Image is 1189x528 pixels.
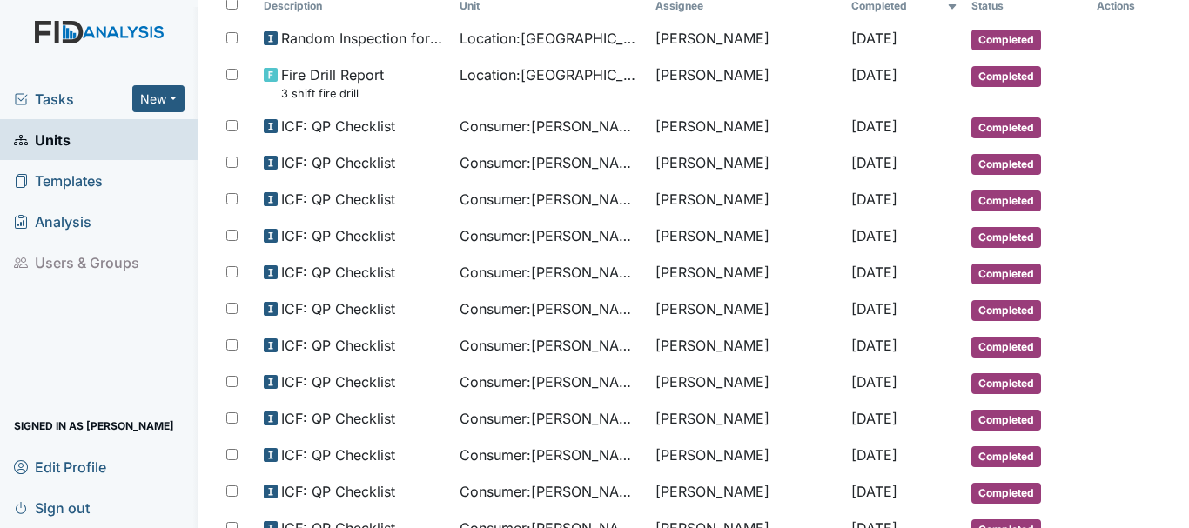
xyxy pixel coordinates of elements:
span: [DATE] [851,190,897,208]
span: ICF: QP Checklist [281,152,395,173]
span: Consumer : [PERSON_NAME] [460,444,642,465]
span: Completed [971,66,1041,87]
span: Consumer : [PERSON_NAME] [460,298,642,319]
span: Completed [971,483,1041,504]
button: New [132,85,185,112]
span: ICF: QP Checklist [281,262,395,283]
span: Fire Drill Report 3 shift fire drill [281,64,384,102]
td: [PERSON_NAME] [648,255,844,291]
td: [PERSON_NAME] [648,57,844,109]
span: [DATE] [851,227,897,244]
span: Location : [GEOGRAPHIC_DATA] [460,64,642,85]
span: Location : [GEOGRAPHIC_DATA] [460,28,642,49]
span: ICF: QP Checklist [281,335,395,356]
span: Templates [14,167,103,194]
span: [DATE] [851,154,897,171]
span: Completed [971,117,1041,138]
span: Consumer : [PERSON_NAME] [460,225,642,246]
span: Signed in as [PERSON_NAME] [14,412,174,439]
span: ICF: QP Checklist [281,408,395,429]
span: Completed [971,337,1041,358]
span: Units [14,126,71,153]
td: [PERSON_NAME] [648,328,844,364]
span: ICF: QP Checklist [281,481,395,502]
span: [DATE] [851,410,897,427]
span: Consumer : [PERSON_NAME][GEOGRAPHIC_DATA] [460,116,642,137]
span: Completed [971,446,1041,467]
span: Completed [971,300,1041,321]
td: [PERSON_NAME] [648,474,844,511]
span: ICF: QP Checklist [281,444,395,465]
span: Completed [971,30,1041,50]
span: ICF: QP Checklist [281,189,395,210]
td: [PERSON_NAME] [648,364,844,401]
td: [PERSON_NAME] [648,109,844,145]
td: [PERSON_NAME] [648,291,844,328]
span: Consumer : [PERSON_NAME] [460,262,642,283]
span: Completed [971,190,1041,211]
span: Edit Profile [14,453,106,480]
span: [DATE] [851,66,897,84]
span: [DATE] [851,373,897,391]
td: [PERSON_NAME] [648,401,844,438]
span: Completed [971,227,1041,248]
td: [PERSON_NAME] [648,182,844,218]
span: [DATE] [851,264,897,281]
span: Consumer : [PERSON_NAME] [460,408,642,429]
span: ICF: QP Checklist [281,225,395,246]
span: [DATE] [851,30,897,47]
td: [PERSON_NAME] [648,145,844,182]
a: Tasks [14,89,132,110]
span: Completed [971,373,1041,394]
span: Random Inspection for Evening [281,28,446,49]
span: Completed [971,264,1041,284]
td: [PERSON_NAME] [648,21,844,57]
span: Completed [971,154,1041,175]
span: [DATE] [851,483,897,500]
td: [PERSON_NAME] [648,438,844,474]
span: Consumer : [PERSON_NAME][GEOGRAPHIC_DATA] [460,152,642,173]
span: ICF: QP Checklist [281,116,395,137]
span: Analysis [14,208,91,235]
td: [PERSON_NAME] [648,218,844,255]
span: Consumer : [PERSON_NAME][GEOGRAPHIC_DATA] [460,189,642,210]
span: [DATE] [851,300,897,317]
span: ICF: QP Checklist [281,298,395,319]
span: Completed [971,410,1041,431]
span: Consumer : [PERSON_NAME] [460,335,642,356]
span: [DATE] [851,337,897,354]
span: Sign out [14,494,90,521]
span: Consumer : [PERSON_NAME] [460,371,642,392]
span: Consumer : [PERSON_NAME] [460,481,642,502]
small: 3 shift fire drill [281,85,384,102]
span: ICF: QP Checklist [281,371,395,392]
span: [DATE] [851,117,897,135]
span: [DATE] [851,446,897,464]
